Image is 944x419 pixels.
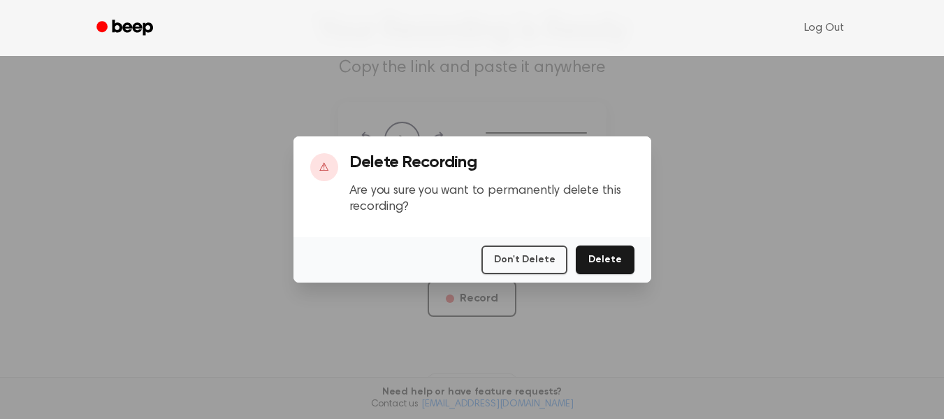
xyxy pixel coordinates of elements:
[790,11,858,45] a: Log Out
[349,183,634,215] p: Are you sure you want to permanently delete this recording?
[310,153,338,181] div: ⚠
[349,153,634,172] h3: Delete Recording
[481,246,567,274] button: Don't Delete
[576,246,634,274] button: Delete
[87,15,166,42] a: Beep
